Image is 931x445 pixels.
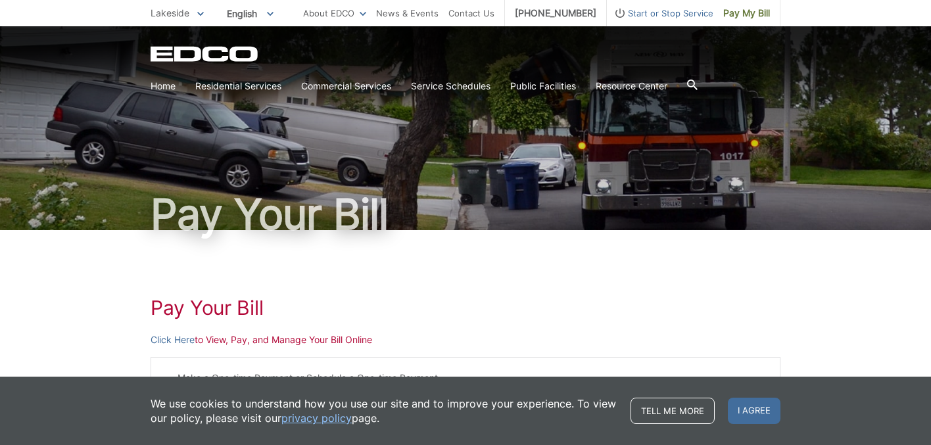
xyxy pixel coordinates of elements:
a: Tell me more [631,398,715,424]
a: Click Here [151,333,195,347]
a: News & Events [376,6,439,20]
a: Service Schedules [411,79,490,93]
span: Lakeside [151,7,189,18]
a: About EDCO [303,6,366,20]
span: English [217,3,283,24]
p: to View, Pay, and Manage Your Bill Online [151,333,780,347]
a: privacy policy [281,411,352,425]
a: Commercial Services [301,79,391,93]
span: Pay My Bill [723,6,770,20]
h1: Pay Your Bill [151,296,780,319]
a: EDCD logo. Return to the homepage. [151,46,260,62]
a: Public Facilities [510,79,576,93]
p: We use cookies to understand how you use our site and to improve your experience. To view our pol... [151,396,617,425]
h1: Pay Your Bill [151,193,780,235]
a: Residential Services [195,79,281,93]
a: Home [151,79,176,93]
span: I agree [728,398,780,424]
a: Resource Center [596,79,667,93]
a: Contact Us [448,6,494,20]
li: Make a One-time Payment or Schedule a One-time Payment [178,371,767,385]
